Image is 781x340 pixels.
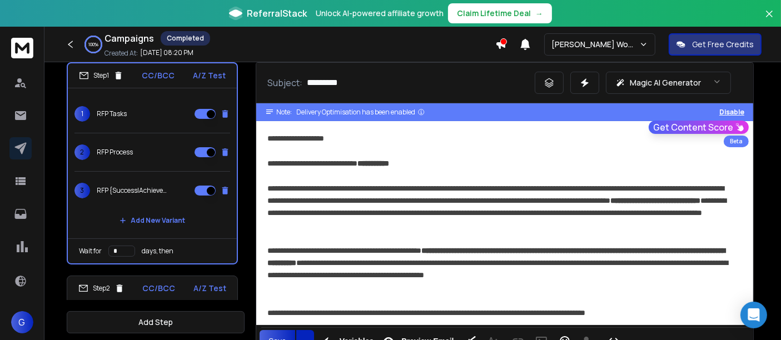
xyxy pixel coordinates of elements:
div: Open Intercom Messenger [740,302,767,328]
div: Delivery Optimisation has been enabled [296,108,425,117]
button: G [11,311,33,333]
div: Beta [724,136,749,147]
button: Claim Lifetime Deal→ [448,3,552,23]
button: Add New Variant [111,209,194,232]
p: RFP Process [97,148,133,157]
li: Step1CC/BCCA/Z Test1RFP Tasks2RFP Process3RFP {Success|Achievement|Wins}Add New VariantWait forda... [67,62,238,264]
button: Disable [719,108,744,117]
div: Step 1 [79,71,123,81]
p: 100 % [88,41,98,48]
p: Magic AI Generator [630,77,701,88]
p: Subject: [267,76,302,89]
p: [PERSON_NAME] Workspace [551,39,639,50]
span: 2 [74,144,90,160]
p: A/Z Test [193,283,226,294]
p: RFP {Success|Achievement|Wins} [97,186,168,195]
button: Close banner [762,7,777,33]
p: CC/BCC [143,283,176,294]
button: Add Step [67,311,245,333]
button: Get Free Credits [669,33,762,56]
button: Magic AI Generator [606,72,731,94]
div: Step 2 [78,283,125,293]
span: ReferralStack [247,7,307,20]
span: → [535,8,543,19]
span: Note: [276,108,292,117]
span: 3 [74,183,90,198]
p: CC/BCC [142,70,175,81]
button: Get Content Score [649,121,749,134]
p: A/Z Test [193,70,226,81]
div: Completed [161,31,210,46]
p: Wait for [79,247,102,256]
p: Created At: [105,49,138,58]
p: Get Free Credits [692,39,754,50]
p: days, then [142,247,173,256]
span: 1 [74,106,90,122]
h1: Campaigns [105,32,154,45]
p: Unlock AI-powered affiliate growth [316,8,444,19]
p: [DATE] 08:20 PM [140,48,193,57]
p: RFP Tasks [97,109,127,118]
